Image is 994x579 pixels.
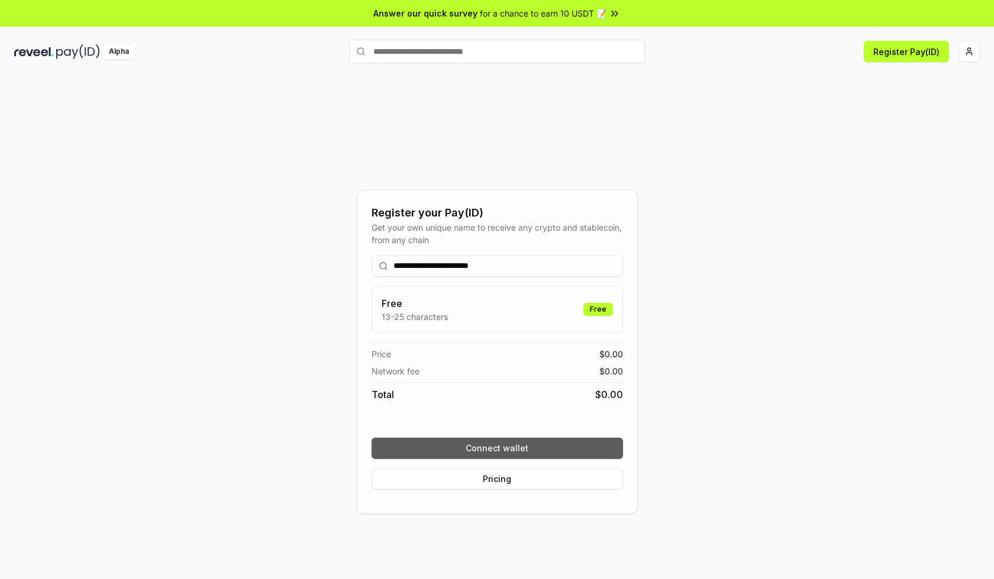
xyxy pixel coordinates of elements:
button: Register Pay(ID) [864,41,949,62]
p: 13-25 characters [382,310,448,323]
span: for a chance to earn 10 USDT 📝 [480,7,606,20]
span: $ 0.00 [595,387,623,402]
button: Connect wallet [372,438,623,459]
span: Price [372,348,391,360]
span: Network fee [372,365,419,377]
span: $ 0.00 [599,348,623,360]
div: Get your own unique name to receive any crypto and stablecoin, from any chain [372,221,623,246]
img: reveel_dark [14,44,54,59]
div: Free [583,303,613,316]
span: $ 0.00 [599,365,623,377]
span: Total [372,387,394,402]
span: Answer our quick survey [373,7,477,20]
div: Alpha [102,44,135,59]
div: Register your Pay(ID) [372,205,623,221]
img: pay_id [56,44,100,59]
button: Pricing [372,468,623,490]
h3: Free [382,296,448,310]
